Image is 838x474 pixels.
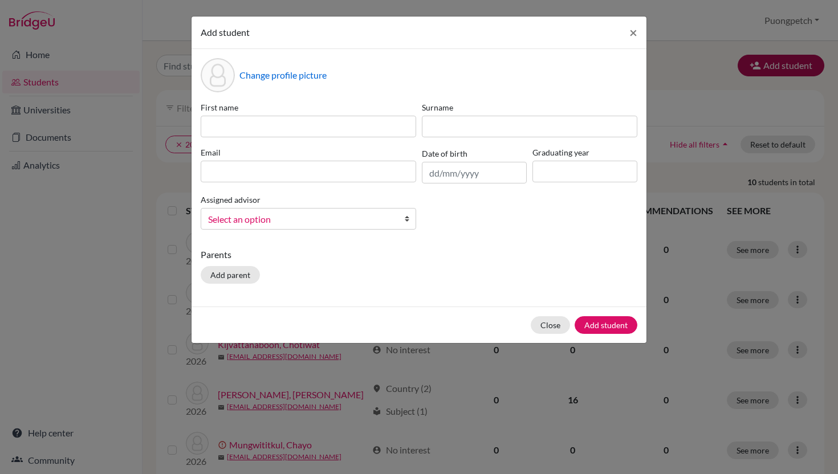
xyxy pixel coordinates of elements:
label: Surname [422,101,637,113]
input: dd/mm/yyyy [422,162,527,183]
label: First name [201,101,416,113]
button: Close [531,316,570,334]
label: Date of birth [422,148,467,160]
label: Assigned advisor [201,194,261,206]
span: Add student [201,27,250,38]
button: Close [620,17,646,48]
div: Profile picture [201,58,235,92]
span: × [629,24,637,40]
span: Select an option [208,212,394,227]
button: Add parent [201,266,260,284]
p: Parents [201,248,637,261]
label: Email [201,146,416,158]
label: Graduating year [532,146,637,158]
button: Add student [575,316,637,334]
